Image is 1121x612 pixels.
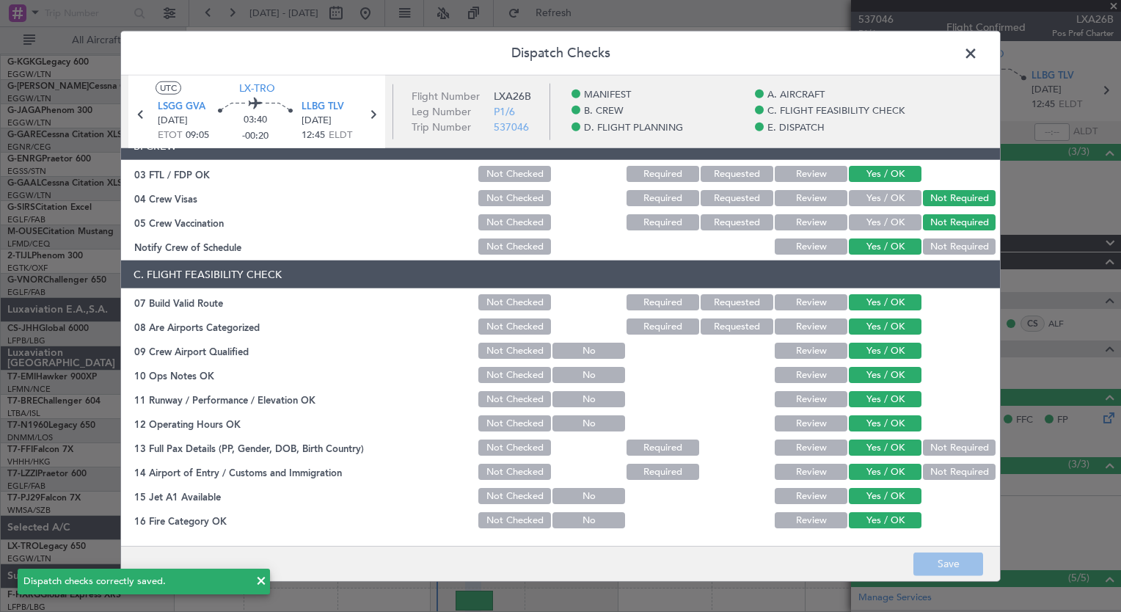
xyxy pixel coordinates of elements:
button: Yes / OK [849,440,921,456]
button: Yes / OK [849,318,921,335]
button: Yes / OK [849,214,921,230]
button: Not Required [923,238,996,255]
button: Not Required [923,464,996,480]
button: Yes / OK [849,488,921,504]
button: Yes / OK [849,367,921,383]
button: Yes / OK [849,343,921,359]
button: Not Required [923,440,996,456]
button: Not Required [923,190,996,206]
header: Dispatch Checks [121,32,1000,76]
span: C. FLIGHT FEASIBILITY CHECK [767,104,905,119]
button: Yes / OK [849,190,921,206]
button: Yes / OK [849,294,921,310]
button: Yes / OK [849,512,921,528]
div: Dispatch checks correctly saved. [23,575,248,589]
button: Yes / OK [849,166,921,182]
button: Not Required [923,214,996,230]
button: Yes / OK [849,415,921,431]
button: Yes / OK [849,391,921,407]
button: Yes / OK [849,464,921,480]
button: Yes / OK [849,238,921,255]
